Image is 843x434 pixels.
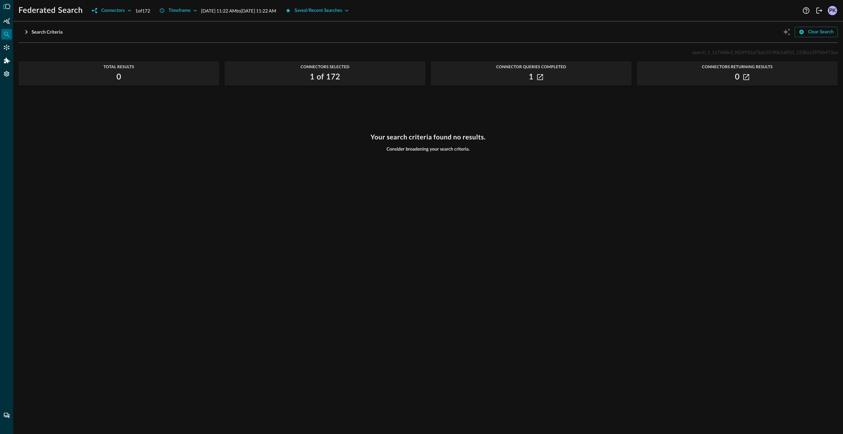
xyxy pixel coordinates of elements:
[808,28,833,36] div: Clear Search
[1,42,12,53] div: Connectors
[18,5,83,16] h1: Federated Search
[828,6,837,15] div: PK
[814,5,825,16] button: Logout
[88,5,135,16] button: Connectors
[529,72,533,82] h2: 1
[1,29,12,40] div: Federated Search
[370,133,486,141] h3: Your search criteria found no results.
[637,65,838,69] span: Connectors Returning Results
[295,7,342,15] div: Saved/Recent Searches
[18,27,67,37] button: Search Criteria
[801,5,811,16] button: Help
[18,65,219,69] span: Total Results
[692,49,838,55] span: search_1_117468e3_f829932a73a637c90b16ff31_1238a1397bb973aa
[169,7,191,15] div: Timeframe
[32,28,63,36] div: Search Criteria
[310,72,340,82] h2: 1 of 172
[135,7,150,14] p: 1 of 172
[282,5,353,16] button: Saved/Recent Searches
[1,69,12,79] div: Settings
[795,27,838,37] button: Clear Search
[117,72,121,82] h2: 0
[431,65,632,69] span: Connector Queries Completed
[201,7,276,14] p: [DATE] 11:22 AM to [DATE] 11:22 AM
[2,55,12,66] div: Addons
[101,7,124,15] div: Connectors
[1,410,12,421] div: Chat
[387,146,470,152] span: Consider broadening your search criteria.
[225,65,425,69] span: Connectors Selected
[1,16,12,26] div: Summary Insights
[155,5,201,16] button: Timeframe
[735,72,740,82] h2: 0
